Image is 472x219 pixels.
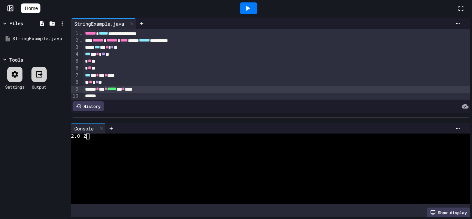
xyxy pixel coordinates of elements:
div: 6 [71,65,79,72]
span: Fold line [79,30,83,36]
div: Files [9,20,23,27]
div: 9 [71,86,79,93]
div: Output [32,84,46,90]
div: 3 [71,44,79,51]
div: 4 [71,51,79,58]
div: Console [71,123,106,134]
div: Console [71,125,97,132]
div: Tools [9,56,23,63]
span: 2.0 2 [71,134,86,139]
div: 8 [71,79,79,86]
div: Settings [5,84,25,90]
div: Show display [427,208,470,217]
div: 1 [71,30,79,37]
div: 10 [71,93,79,100]
div: 7 [71,72,79,79]
div: 5 [71,58,79,65]
div: 11 [71,99,79,106]
a: Home [21,3,40,13]
span: Fold line [79,37,83,43]
div: StringExample.java [71,20,128,27]
div: StringExample.java [12,35,66,42]
div: History [73,101,104,111]
div: StringExample.java [71,18,136,29]
span: Home [25,5,38,12]
div: 2 [71,37,79,44]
